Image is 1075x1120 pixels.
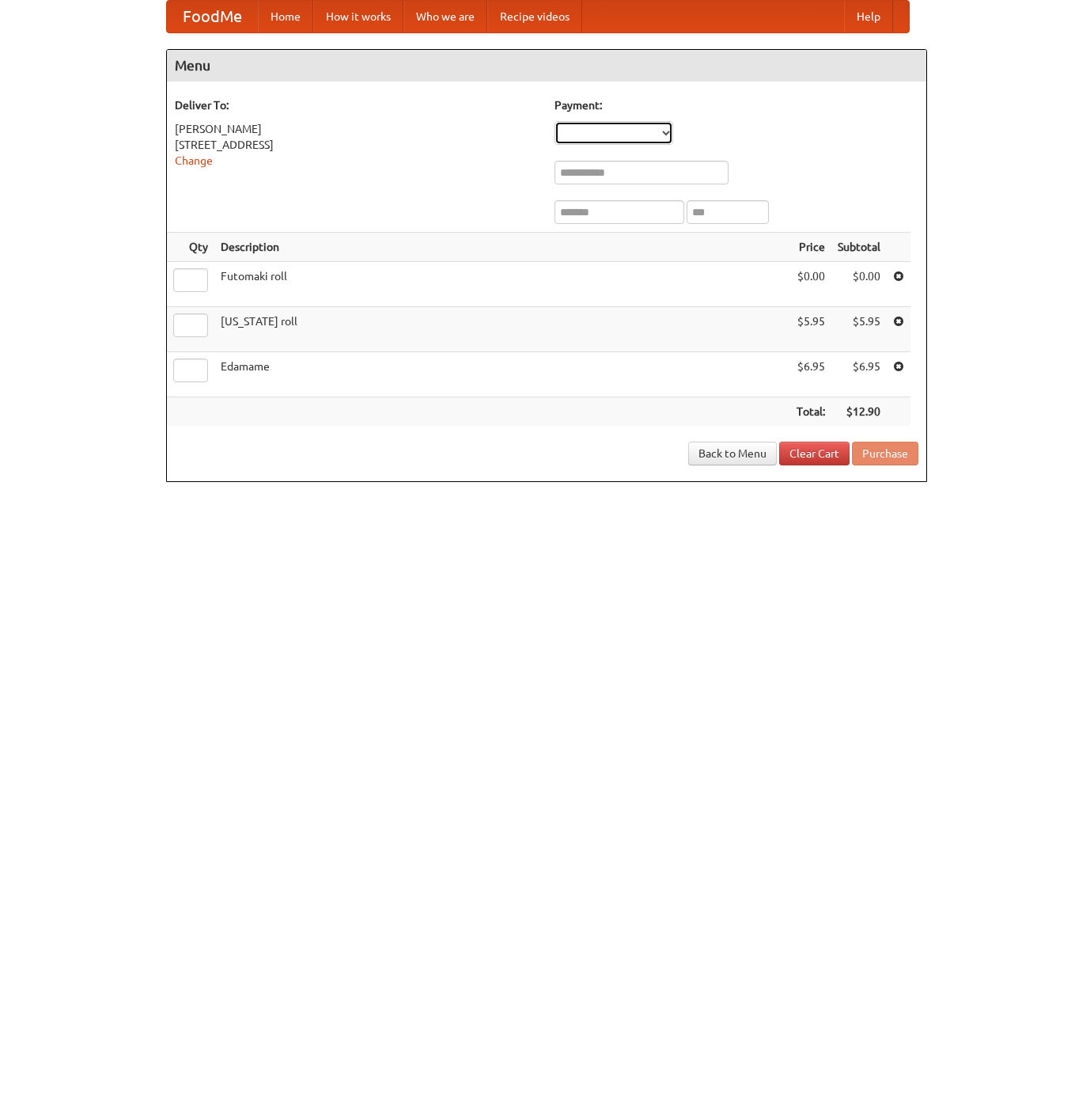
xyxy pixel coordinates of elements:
a: Change [175,154,213,167]
td: $6.95 [831,352,887,397]
td: $0.00 [790,262,831,307]
a: FoodMe [167,1,258,32]
a: Home [258,1,313,32]
a: Help [844,1,893,32]
a: Who we are [403,1,487,32]
td: Futomaki roll [214,262,790,307]
td: $6.95 [790,352,831,397]
td: $5.95 [790,307,831,352]
div: [PERSON_NAME] [175,121,539,137]
th: Qty [167,233,214,262]
h4: Menu [167,50,926,82]
th: Subtotal [831,233,887,262]
a: Clear Cart [779,442,850,465]
div: [STREET_ADDRESS] [175,137,539,153]
th: $12.90 [831,397,887,427]
td: $5.95 [831,307,887,352]
h5: Payment: [555,97,918,113]
a: Recipe videos [487,1,582,32]
a: Back to Menu [688,442,777,465]
th: Total: [790,397,831,427]
button: Purchase [852,442,918,465]
td: $0.00 [831,262,887,307]
td: Edamame [214,352,790,397]
a: How it works [313,1,403,32]
th: Description [214,233,790,262]
h5: Deliver To: [175,97,539,113]
th: Price [790,233,831,262]
td: [US_STATE] roll [214,307,790,352]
